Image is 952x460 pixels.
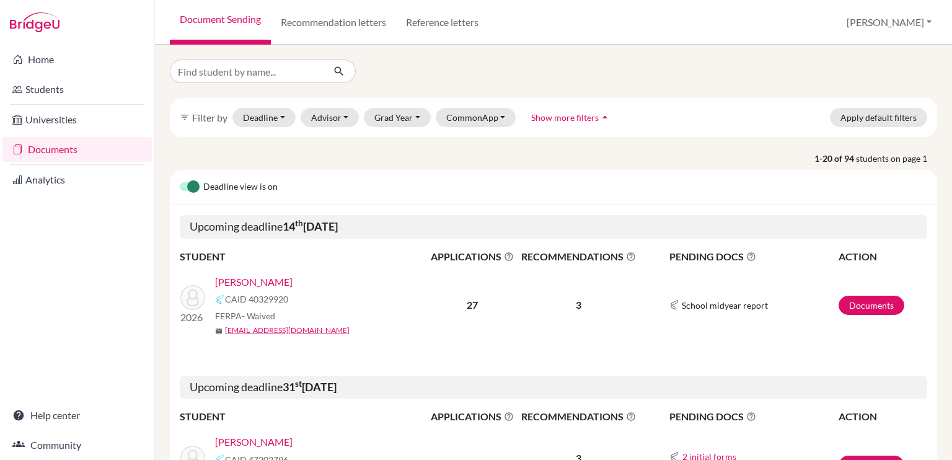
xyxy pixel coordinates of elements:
th: ACTION [838,249,927,265]
i: arrow_drop_up [599,111,611,123]
th: STUDENT [180,249,428,265]
p: 2026 [180,310,205,325]
img: Common App logo [669,300,679,310]
a: Community [2,433,152,458]
sup: st [295,379,302,389]
span: - Waived [242,311,275,321]
b: 31 [DATE] [283,380,337,394]
a: Home [2,47,152,72]
th: STUDENT [180,409,428,425]
span: CAID 40329920 [225,293,288,306]
img: Common App logo [215,294,225,304]
a: Documents [839,296,904,315]
span: Filter by [192,112,227,123]
button: Show more filtersarrow_drop_up [521,108,622,127]
span: mail [215,327,223,335]
span: School midyear report [682,299,768,312]
a: Analytics [2,167,152,192]
a: Universities [2,107,152,132]
span: APPLICATIONS [428,249,516,264]
i: filter_list [180,112,190,122]
a: Documents [2,137,152,162]
h5: Upcoming deadline [180,376,927,399]
span: RECOMMENDATIONS [518,409,639,424]
button: [PERSON_NAME] [841,11,937,34]
th: ACTION [838,409,927,425]
b: 27 [467,299,478,311]
span: PENDING DOCS [669,249,837,264]
span: students on page 1 [856,152,937,165]
a: [PERSON_NAME] [215,275,293,290]
input: Find student by name... [170,60,324,83]
h5: Upcoming deadline [180,215,927,239]
span: APPLICATIONS [428,409,516,424]
span: RECOMMENDATIONS [518,249,639,264]
button: Grad Year [364,108,431,127]
img: Bridge-U [10,12,59,32]
span: FERPA [215,309,275,322]
a: [PERSON_NAME] [215,435,293,449]
a: [EMAIL_ADDRESS][DOMAIN_NAME] [225,325,350,336]
span: Deadline view is on [203,180,278,195]
p: 3 [518,298,639,312]
button: Deadline [232,108,296,127]
button: Apply default filters [830,108,927,127]
span: Show more filters [531,112,599,123]
a: Help center [2,403,152,428]
button: Advisor [301,108,359,127]
sup: th [295,218,303,228]
button: CommonApp [436,108,516,127]
b: 14 [DATE] [283,219,338,233]
img: Vazquez, Alejandro [180,285,205,310]
span: PENDING DOCS [669,409,837,424]
a: Students [2,77,152,102]
strong: 1-20 of 94 [814,152,856,165]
